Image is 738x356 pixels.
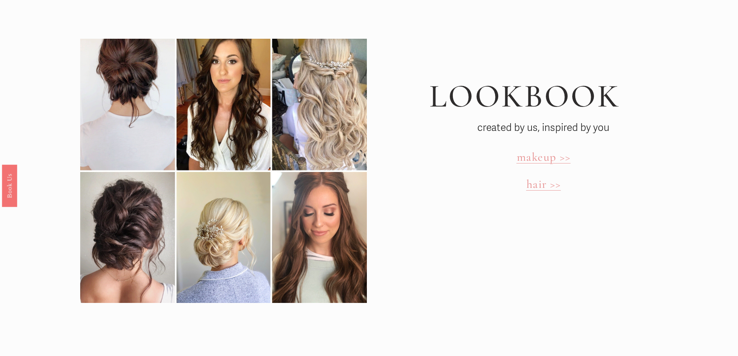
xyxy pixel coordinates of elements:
[517,150,571,164] a: makeup >>
[526,177,561,191] a: hair >>
[429,76,620,116] span: LOOKBOOK
[2,164,17,206] a: Book Us
[429,119,658,137] p: created by us, inspired by you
